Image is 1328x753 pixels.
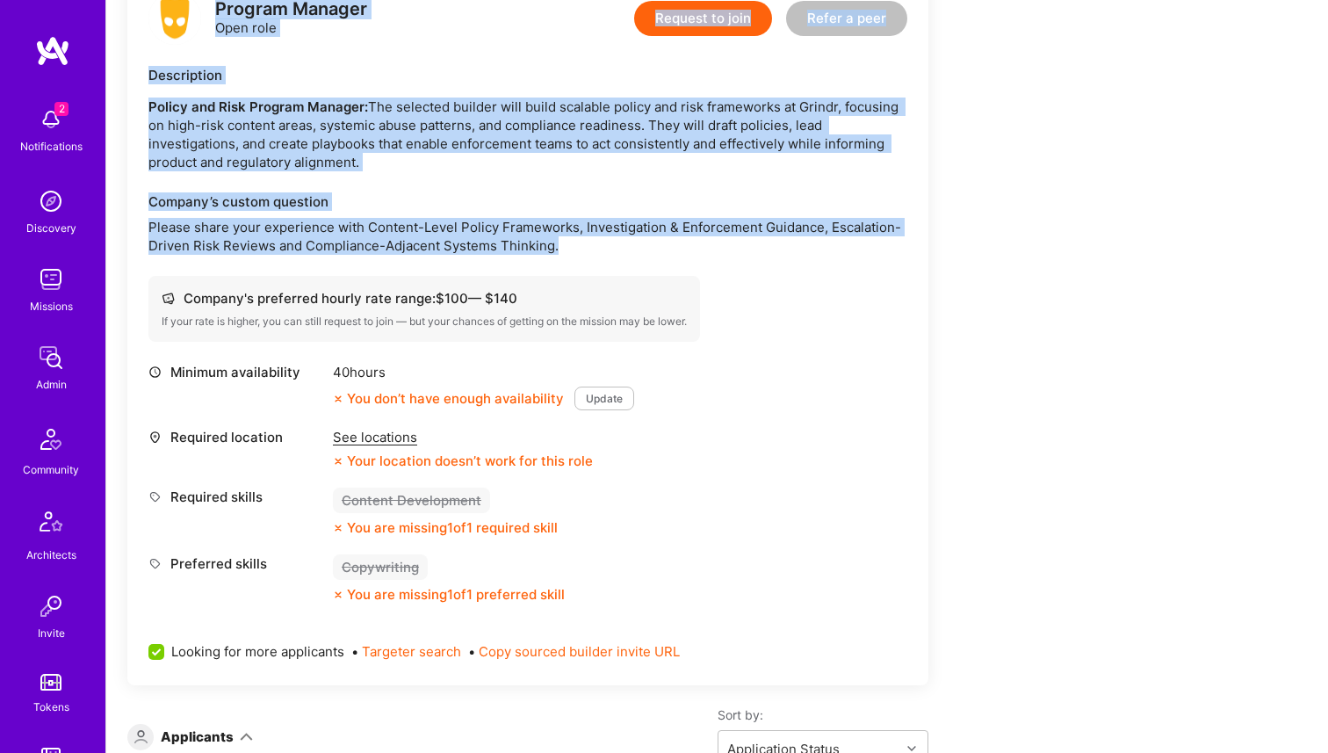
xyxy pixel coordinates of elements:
[35,35,70,67] img: logo
[33,262,69,297] img: teamwork
[148,218,907,255] p: Please share your experience with Content-Level Policy Frameworks, Investigation & Enforcement Gu...
[148,488,324,506] div: Required skills
[907,744,916,753] i: icon Chevron
[148,428,324,446] div: Required location
[161,728,234,746] div: Applicants
[148,98,368,115] strong: Policy and Risk Program Manager:
[26,546,76,564] div: Architects
[162,289,687,308] div: Company's preferred hourly rate range: $ 100 — $ 140
[30,503,72,546] img: Architects
[786,1,907,36] button: Refer a peer
[333,523,343,533] i: icon CloseOrange
[333,554,428,580] div: Copywriting
[148,366,162,379] i: icon Clock
[347,585,565,604] div: You are missing 1 of 1 preferred skill
[162,292,175,305] i: icon Cash
[333,363,634,381] div: 40 hours
[148,554,324,573] div: Preferred skills
[23,460,79,479] div: Community
[148,192,907,211] div: Company’s custom question
[362,642,461,661] button: Targeter search
[36,375,67,394] div: Admin
[333,456,343,467] i: icon CloseOrange
[333,590,343,600] i: icon CloseOrange
[162,315,687,329] div: If your rate is higher, you can still request to join — but your chances of getting on the missio...
[33,340,69,375] img: admin teamwork
[148,66,907,84] div: Description
[468,642,680,661] span: •
[347,518,558,537] div: You are missing 1 of 1 required skill
[33,184,69,219] img: discovery
[38,624,65,642] div: Invite
[574,387,634,410] button: Update
[333,394,343,404] i: icon CloseOrange
[148,98,907,171] p: The selected builder will build scalable policy and risk frameworks at Grindr, focusing on high-r...
[718,706,928,723] label: Sort by:
[148,431,162,444] i: icon Location
[333,428,593,446] div: See locations
[351,642,461,661] span: •
[148,557,162,570] i: icon Tag
[240,730,253,743] i: icon ArrowDown
[33,698,69,716] div: Tokens
[333,452,593,470] div: Your location doesn’t work for this role
[33,589,69,624] img: Invite
[148,363,324,381] div: Minimum availability
[333,389,564,408] div: You don’t have enough availability
[171,642,344,661] span: Looking for more applicants
[30,418,72,460] img: Community
[33,102,69,137] img: bell
[30,297,73,315] div: Missions
[634,1,772,36] button: Request to join
[40,674,61,691] img: tokens
[20,137,83,156] div: Notifications
[333,488,490,513] div: Content Development
[54,102,69,116] span: 2
[148,490,162,503] i: icon Tag
[479,642,680,661] button: Copy sourced builder invite URL
[134,730,148,743] i: icon Applicant
[26,219,76,237] div: Discovery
